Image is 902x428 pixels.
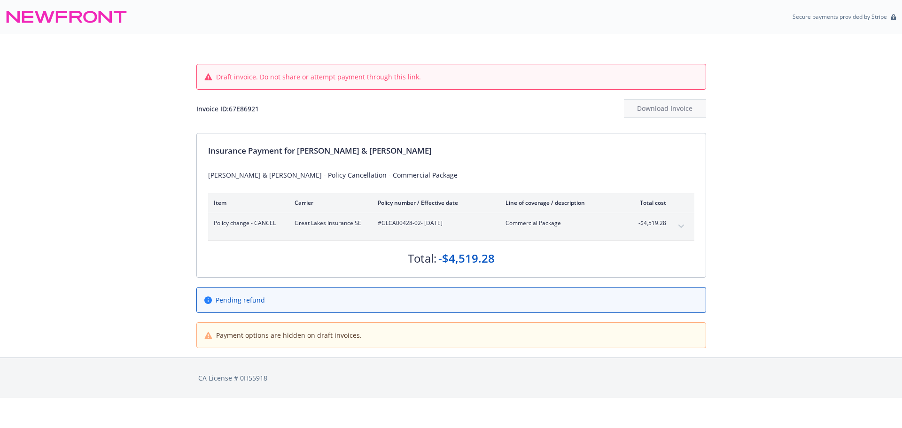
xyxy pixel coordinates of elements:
span: Payment options are hidden on draft invoices. [216,330,362,340]
span: Commercial Package [505,219,616,227]
div: Policy number / Effective date [378,199,490,207]
button: expand content [674,219,689,234]
div: Insurance Payment for [PERSON_NAME] & [PERSON_NAME] [208,145,694,157]
div: CA License # 0H55918 [198,373,704,383]
div: Line of coverage / description [505,199,616,207]
div: [PERSON_NAME] & [PERSON_NAME] - Policy Cancellation - Commercial Package [208,170,694,180]
div: Total cost [631,199,666,207]
button: Download Invoice [624,99,706,118]
div: Download Invoice [624,100,706,117]
span: #GLCA00428-02 - [DATE] [378,219,490,227]
div: Policy change - CANCELGreat Lakes Insurance SE#GLCA00428-02- [DATE]Commercial Package-$4,519.28ex... [208,213,694,241]
div: -$4,519.28 [438,250,495,266]
div: Invoice ID: 67E86921 [196,104,259,114]
p: Secure payments provided by Stripe [793,13,887,21]
span: Great Lakes Insurance SE [295,219,363,227]
span: Policy change - CANCEL [214,219,280,227]
div: Item [214,199,280,207]
div: Total: [408,250,436,266]
span: -$4,519.28 [631,219,666,227]
span: Draft invoice. Do not share or attempt payment through this link. [216,72,421,82]
span: Pending refund [216,295,265,305]
div: Carrier [295,199,363,207]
